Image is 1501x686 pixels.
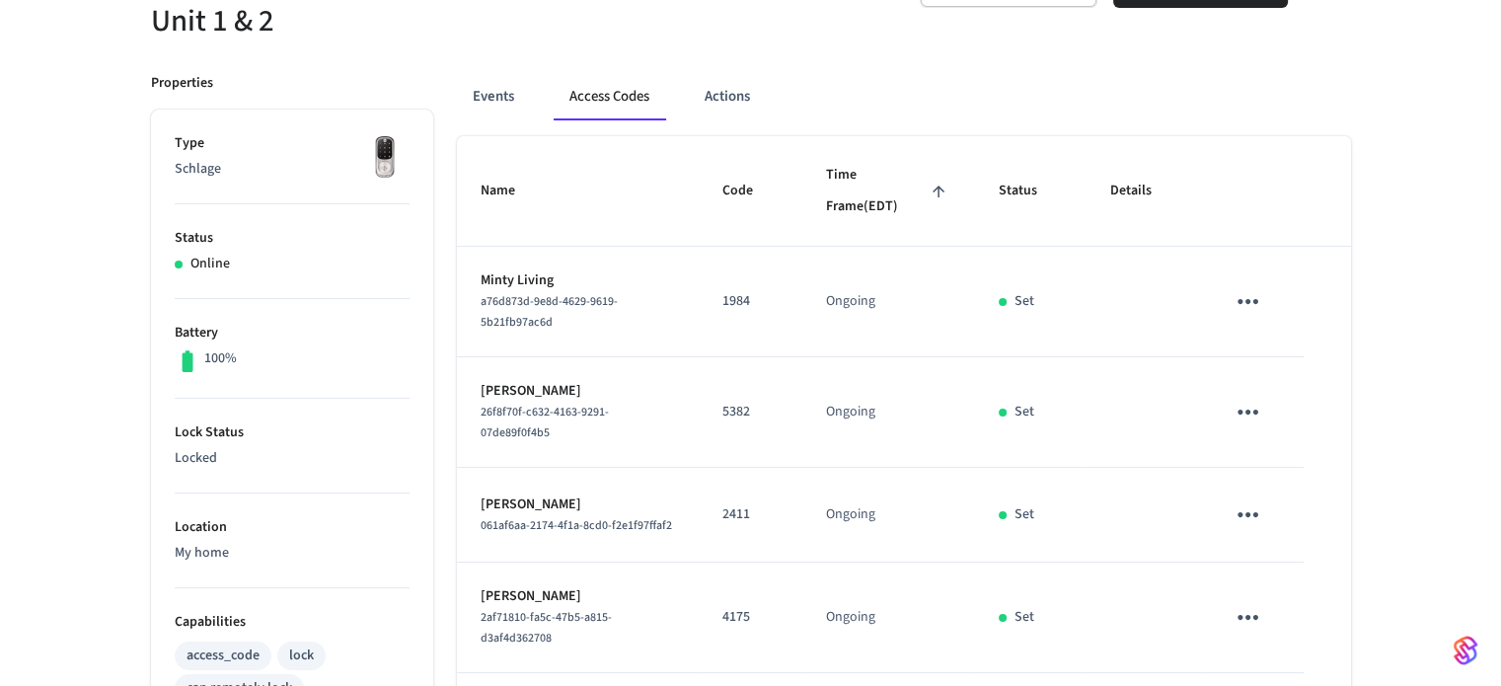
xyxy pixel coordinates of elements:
p: Location [175,517,410,538]
button: Events [457,73,530,120]
img: Yale Assure Touchscreen Wifi Smart Lock, Satin Nickel, Front [360,133,410,183]
span: Status [999,176,1063,206]
span: Details [1110,176,1177,206]
p: Battery [175,323,410,343]
p: 5382 [722,402,779,422]
p: Properties [151,73,213,94]
button: Actions [689,73,766,120]
p: 100% [204,348,237,369]
p: 4175 [722,607,779,628]
p: Set [1014,504,1034,525]
span: Time Frame(EDT) [826,160,952,222]
p: [PERSON_NAME] [481,586,675,607]
td: Ongoing [802,468,976,563]
p: Online [190,254,230,274]
p: Set [1014,291,1034,312]
img: SeamLogoGradient.69752ec5.svg [1454,635,1477,666]
p: Type [175,133,410,154]
p: Schlage [175,159,410,180]
td: Ongoing [802,247,976,357]
div: ant example [457,73,1351,120]
p: Set [1014,402,1034,422]
p: Minty Living [481,270,675,291]
p: Capabilities [175,612,410,633]
p: Status [175,228,410,249]
p: 1984 [722,291,779,312]
span: Name [481,176,541,206]
p: Set [1014,607,1034,628]
p: My home [175,543,410,564]
td: Ongoing [802,563,976,673]
span: 2af71810-fa5c-47b5-a815-d3af4d362708 [481,609,612,647]
p: [PERSON_NAME] [481,381,675,402]
p: [PERSON_NAME] [481,495,675,515]
span: a76d873d-9e8d-4629-9619-5b21fb97ac6d [481,293,618,331]
div: lock [289,646,314,666]
p: Locked [175,448,410,469]
div: access_code [187,646,260,666]
span: 061af6aa-2174-4f1a-8cd0-f2e1f97ffaf2 [481,517,672,534]
p: Lock Status [175,422,410,443]
td: Ongoing [802,357,976,468]
p: 2411 [722,504,779,525]
span: 26f8f70f-c632-4163-9291-07de89f0f4b5 [481,404,609,441]
button: Access Codes [554,73,665,120]
span: Code [722,176,779,206]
